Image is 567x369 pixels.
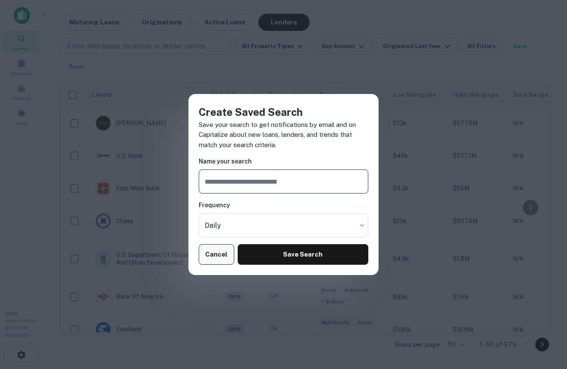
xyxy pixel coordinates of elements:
[199,200,368,210] h6: Frequency
[199,244,234,265] button: Cancel
[199,157,368,166] h6: Name your search
[199,213,368,237] div: Without label
[524,300,567,342] iframe: Chat Widget
[238,244,368,265] button: Save Search
[199,120,368,150] p: Save your search to get notifications by email and on Capitalize about new loans, lenders, and tr...
[199,104,368,120] h4: Create Saved Search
